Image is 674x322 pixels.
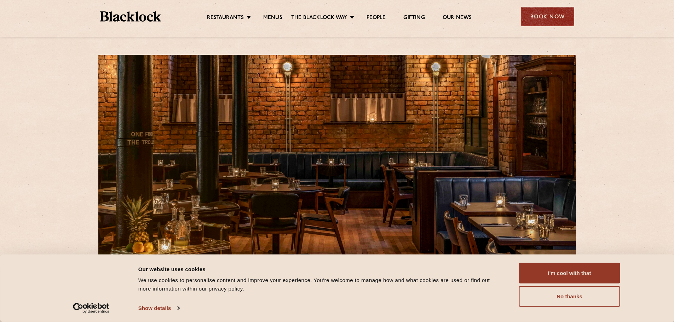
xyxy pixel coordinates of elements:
div: Book Now [521,7,574,26]
a: Usercentrics Cookiebot - opens in a new window [60,303,122,314]
a: Menus [263,14,282,22]
a: The Blacklock Way [291,14,347,22]
button: No thanks [519,286,620,307]
div: Our website uses cookies [138,265,503,273]
a: Our News [443,14,472,22]
div: We use cookies to personalise content and improve your experience. You're welcome to manage how a... [138,276,503,293]
a: People [367,14,386,22]
a: Show details [138,303,179,314]
img: BL_Textured_Logo-footer-cropped.svg [100,11,161,22]
a: Gifting [403,14,425,22]
a: Restaurants [207,14,244,22]
button: I'm cool with that [519,263,620,283]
